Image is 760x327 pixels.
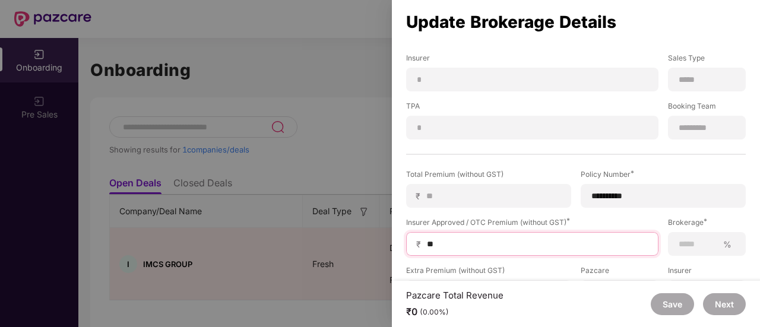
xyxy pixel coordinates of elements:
[406,169,571,184] label: Total Premium (without GST)
[406,265,571,280] label: Extra Premium (without GST)
[406,101,658,116] label: TPA
[651,293,694,315] button: Save
[406,53,658,68] label: Insurer
[416,239,426,250] span: ₹
[668,265,746,280] label: Insurer
[581,265,658,280] label: Pazcare
[406,15,746,28] div: Update Brokerage Details
[406,306,503,318] div: ₹0
[718,239,736,250] span: %
[581,169,746,179] div: Policy Number
[668,101,746,116] label: Booking Team
[406,217,658,227] div: Insurer Approved / OTC Premium (without GST)
[668,53,746,68] label: Sales Type
[416,191,425,202] span: ₹
[668,217,746,227] div: Brokerage
[406,290,503,301] div: Pazcare Total Revenue
[703,293,746,315] button: Next
[420,307,449,317] div: (0.00%)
